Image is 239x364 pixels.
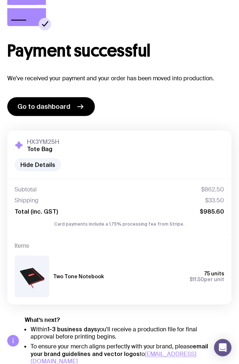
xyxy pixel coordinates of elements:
[7,74,232,83] p: We’ve received your payment and your order has been moved into production.
[17,102,70,111] span: Go to dashboard
[200,208,224,215] span: $985.60
[47,326,97,333] strong: 1-3 business days
[31,326,217,341] li: Within you'll receive a production file for final approval before printing begins.
[190,277,204,283] span: $11.50
[15,221,224,228] p: Card payments include a 1.75% processing fee from Stripe.
[15,197,39,205] span: Shipping
[202,186,224,194] span: $862.50
[206,197,224,205] span: $33.50
[7,97,95,116] a: Go to dashboard
[7,42,232,60] h1: Payment successful
[25,317,217,324] h5: What’s next?
[15,208,58,215] span: Total (inc. GST)
[27,138,59,145] h3: HX3YM25H
[214,339,232,357] div: Open Intercom Messenger
[15,158,61,171] button: Hide Details
[53,274,104,280] h3: Two Tone Notebook
[205,271,224,277] span: 75 units
[31,343,208,357] strong: email your brand guidelines and vector logos
[15,186,37,194] span: Subtotal
[15,243,224,250] h4: Items
[27,145,59,153] h2: Tote Bag
[190,277,224,283] span: per unit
